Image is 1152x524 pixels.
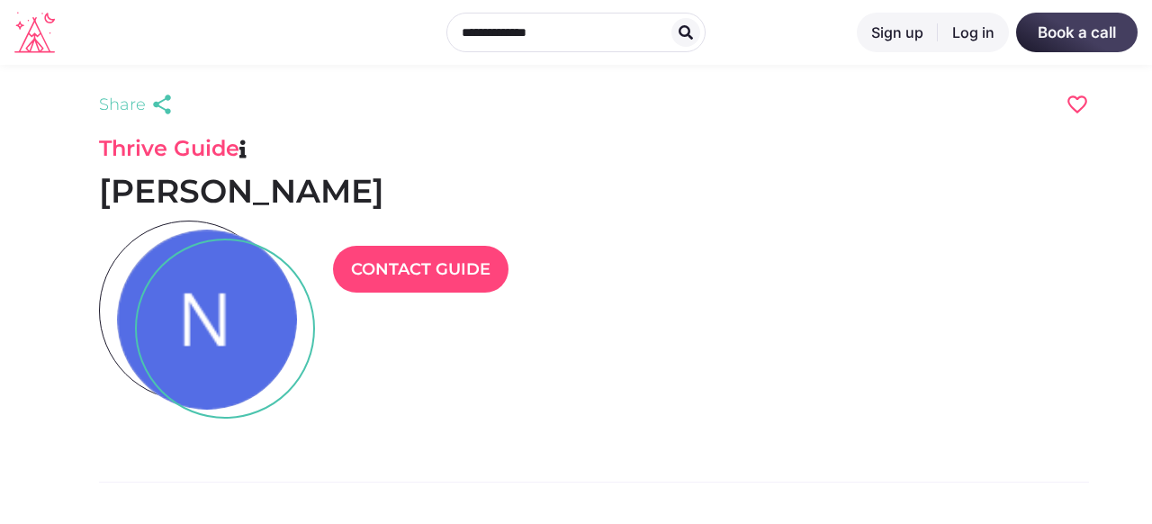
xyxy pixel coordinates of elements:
[99,92,146,117] span: Share
[99,135,1089,162] h3: Thrive Guide
[1016,13,1138,52] a: Book a call
[99,92,178,117] a: Share
[938,13,1009,52] a: Log in
[857,13,938,52] a: Sign up
[239,135,247,161] a: Thrive Guide: a person who advises or shows the way to others.
[99,171,1089,212] h1: [PERSON_NAME]
[333,246,508,293] a: Contact Guide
